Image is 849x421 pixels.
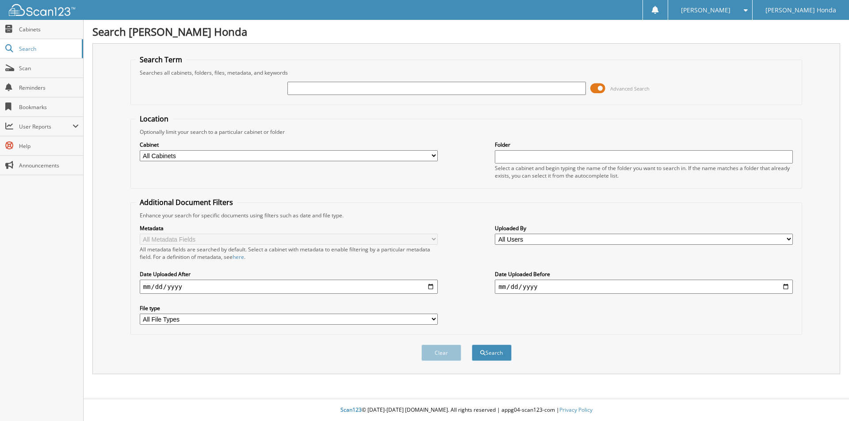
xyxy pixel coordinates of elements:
[19,45,77,53] span: Search
[19,26,79,33] span: Cabinets
[805,379,849,421] iframe: Chat Widget
[140,280,438,294] input: start
[421,345,461,361] button: Clear
[765,8,836,13] span: [PERSON_NAME] Honda
[140,304,438,312] label: File type
[9,4,75,16] img: scan123-logo-white.svg
[135,197,237,207] legend: Additional Document Filters
[135,212,798,219] div: Enhance your search for specific documents using filters such as date and file type.
[135,114,173,124] legend: Location
[495,141,793,148] label: Folder
[92,24,840,39] h1: Search [PERSON_NAME] Honda
[340,406,362,413] span: Scan123
[140,270,438,278] label: Date Uploaded After
[559,406,593,413] a: Privacy Policy
[135,55,187,64] legend: Search Term
[19,64,79,72] span: Scan
[495,280,793,294] input: end
[681,8,730,13] span: [PERSON_NAME]
[19,142,79,150] span: Help
[84,399,849,421] div: © [DATE]-[DATE] [DOMAIN_NAME]. All rights reserved | appg04-scan123-com |
[610,85,650,92] span: Advanced Search
[135,128,798,136] div: Optionally limit your search to a particular cabinet or folder
[19,103,79,111] span: Bookmarks
[233,253,244,261] a: here
[495,270,793,278] label: Date Uploaded Before
[19,123,73,130] span: User Reports
[140,141,438,148] label: Cabinet
[495,164,793,179] div: Select a cabinet and begin typing the name of the folder you want to search in. If the name match...
[135,69,798,76] div: Searches all cabinets, folders, files, metadata, and keywords
[140,246,438,261] div: All metadata fields are searched by default. Select a cabinet with metadata to enable filtering b...
[19,84,79,91] span: Reminders
[495,224,793,232] label: Uploaded By
[472,345,512,361] button: Search
[140,224,438,232] label: Metadata
[19,162,79,169] span: Announcements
